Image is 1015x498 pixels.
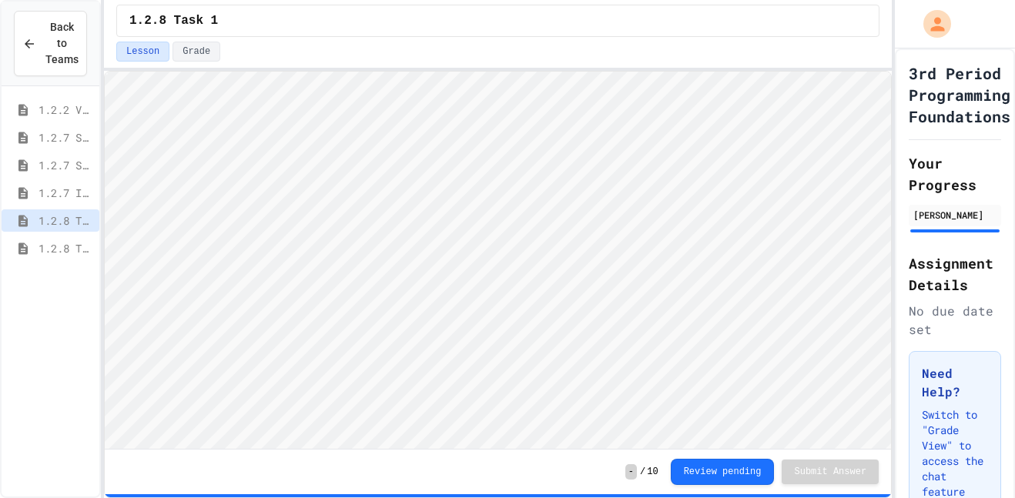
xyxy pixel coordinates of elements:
h2: Assignment Details [909,252,1001,296]
div: My Account [907,6,955,42]
h2: Your Progress [909,152,1001,196]
span: 1.2.7 Iteration [39,185,93,201]
span: Submit Answer [794,466,866,478]
div: [PERSON_NAME] [913,208,997,222]
button: Lesson [116,42,169,62]
span: - [625,464,637,480]
button: Submit Answer [782,460,879,484]
span: Back to Teams [45,19,79,68]
button: Review pending [671,459,775,485]
span: 1.2.8 Task 2 [39,240,93,256]
button: Back to Teams [14,11,87,76]
h1: 3rd Period Programming Foundations [909,62,1010,127]
span: 1.2.8 Task 1 [39,212,93,229]
iframe: Snap! Programming Environment [105,72,891,449]
div: No due date set [909,302,1001,339]
span: 1.2.8 Task 1 [129,12,218,30]
h3: Need Help? [922,364,988,401]
span: 1.2.7 Sequencing [39,129,93,145]
button: Grade [173,42,220,62]
span: 10 [647,466,658,478]
span: / [640,466,645,478]
span: 1.2.7 Selection [39,157,93,173]
span: 1.2.2 Variable Types [39,102,93,118]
